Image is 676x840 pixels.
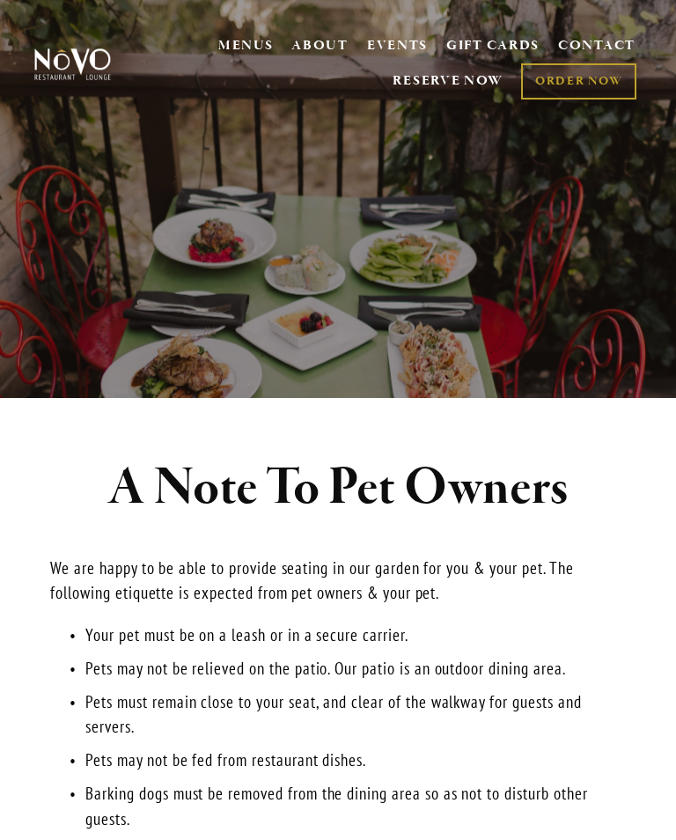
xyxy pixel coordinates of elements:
p: Barking dogs must be removed from the dining area so as not to disturb other guests. [85,781,625,831]
a: GIFT CARDS [446,30,540,63]
p: Pets must remain close to your seat, and clear of the walkway for guests and servers. [85,689,625,740]
a: MENUS [218,37,274,55]
p: Pets may not be relieved on the patio. Our patio is an outdoor dining area. [85,656,625,682]
p: Pets may not be fed from restaurant dishes. [85,748,625,773]
p: Your pet must be on a leash or in a secure carrier. [85,623,625,648]
p: We are happy to be able to provide seating in our garden for you & your pet. The following etique... [50,556,625,606]
a: ORDER NOW [521,63,636,99]
a: EVENTS [367,37,428,55]
img: Novo Restaurant &amp; Lounge [32,48,114,80]
a: CONTACT [558,30,636,63]
a: ABOUT [291,37,349,55]
a: RESERVE NOW [393,64,503,98]
h1: A Note To Pet Owners [50,460,625,517]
